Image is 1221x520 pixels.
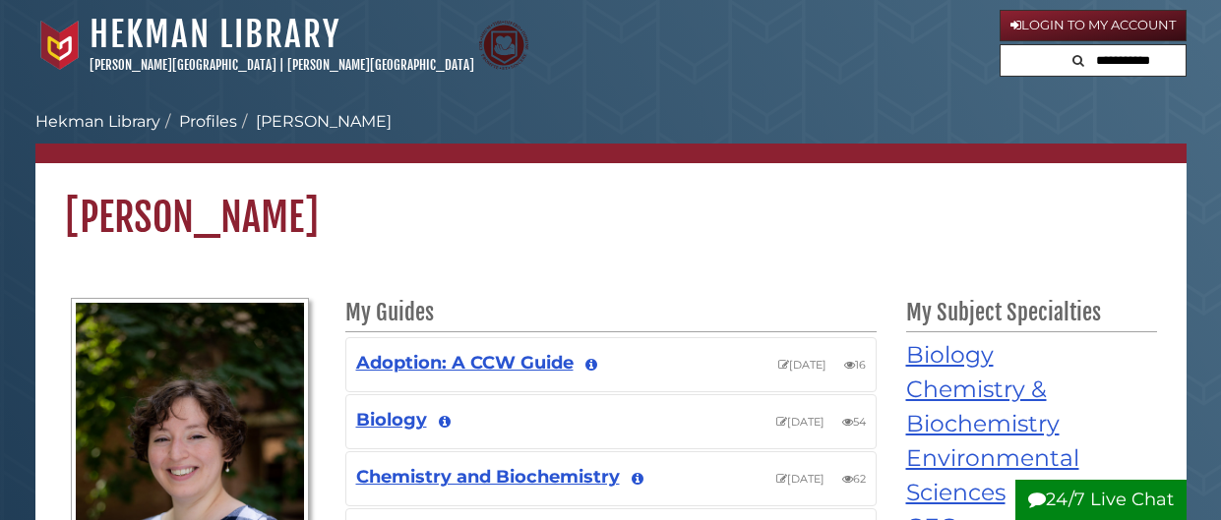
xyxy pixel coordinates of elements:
[778,358,826,372] span: Last update
[842,415,866,429] span: Views
[356,466,620,488] a: Chemistry and Biochemistry
[1072,54,1084,67] i: Search
[35,110,1187,163] nav: breadcrumb
[906,298,1157,332] h2: My Subject Specialties
[842,472,866,486] span: Views
[1000,10,1187,41] a: Login to My Account
[479,21,528,70] img: Calvin Theological Seminary
[776,472,824,486] span: Last update
[844,358,866,372] span: Views
[179,112,237,131] a: Profiles
[279,57,284,73] span: |
[90,57,276,73] a: [PERSON_NAME][GEOGRAPHIC_DATA]
[1015,480,1187,520] button: 24/7 Live Chat
[776,415,824,429] span: Last update
[1067,45,1090,72] button: Search
[287,57,474,73] a: [PERSON_NAME][GEOGRAPHIC_DATA]
[35,163,1187,242] h1: [PERSON_NAME]
[906,372,1157,440] a: Chemistry & Biochemistry
[356,409,427,431] a: Biology
[35,21,85,70] img: Calvin University
[90,13,340,56] a: Hekman Library
[906,440,1157,509] a: Environmental Sciences
[237,110,392,134] li: [PERSON_NAME]
[345,298,877,332] h2: My Guides
[906,337,1157,372] a: Biology
[35,112,160,131] a: Hekman Library
[356,352,574,374] a: Adoption: A CCW Guide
